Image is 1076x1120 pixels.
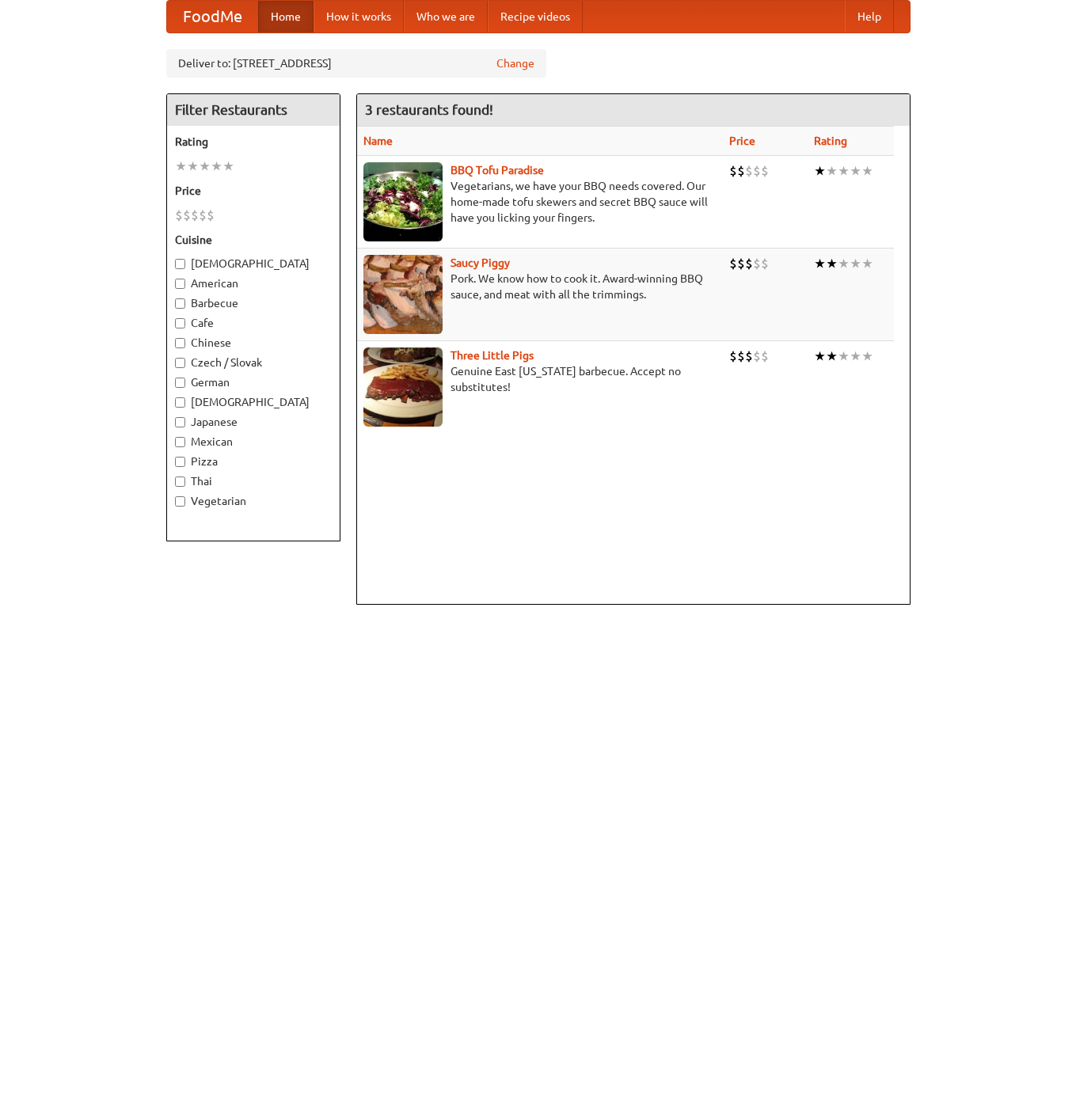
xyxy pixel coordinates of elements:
li: $ [737,347,745,365]
li: $ [183,207,191,224]
label: American [175,275,332,291]
ng-pluralize: 3 restaurants found! [365,102,493,117]
li: ★ [850,162,861,180]
a: Change [496,55,534,71]
li: $ [175,207,183,224]
li: $ [729,255,737,272]
input: American [175,279,185,289]
img: littlepigs.jpg [363,347,443,427]
input: Japanese [175,417,185,427]
li: $ [207,207,215,224]
a: BBQ Tofu Paradise [451,164,544,177]
label: Vegetarian [175,493,332,509]
li: ★ [814,162,826,180]
li: ★ [850,255,861,272]
a: Price [729,135,755,147]
div: Deliver to: [STREET_ADDRESS] [166,49,546,78]
li: ★ [838,347,850,365]
label: Pizza [175,454,332,469]
li: ★ [850,347,861,365]
p: Genuine East [US_STATE] barbecue. Accept no substitutes! [363,363,717,395]
li: $ [737,255,745,272]
li: ★ [187,158,199,175]
li: $ [191,207,199,224]
h5: Rating [175,134,332,150]
input: Czech / Slovak [175,358,185,368]
a: Saucy Piggy [451,256,510,269]
li: $ [753,255,761,272]
a: Home [258,1,314,32]
li: ★ [826,255,838,272]
li: $ [745,162,753,180]
label: Chinese [175,335,332,351]
label: Mexican [175,434,332,450]
input: Thai [175,476,185,487]
li: $ [745,347,753,365]
h5: Cuisine [175,232,332,248]
a: Three Little Pigs [451,349,534,362]
li: ★ [211,158,222,175]
input: Barbecue [175,298,185,309]
li: ★ [826,347,838,365]
label: Japanese [175,414,332,430]
input: Vegetarian [175,496,185,507]
label: Thai [175,473,332,489]
h5: Price [175,183,332,199]
li: $ [761,255,769,272]
li: $ [761,347,769,365]
li: ★ [814,347,826,365]
label: [DEMOGRAPHIC_DATA] [175,256,332,271]
input: Cafe [175,318,185,328]
input: Pizza [175,457,185,467]
a: Help [845,1,894,32]
input: [DEMOGRAPHIC_DATA] [175,259,185,269]
li: ★ [814,255,826,272]
label: [DEMOGRAPHIC_DATA] [175,394,332,410]
p: Vegetarians, we have your BBQ needs covered. Our home-made tofu skewers and secret BBQ sauce will... [363,178,717,226]
a: Recipe videos [488,1,583,32]
li: $ [737,162,745,180]
input: Mexican [175,437,185,447]
a: Rating [814,135,847,147]
input: Chinese [175,338,185,348]
li: $ [761,162,769,180]
img: saucy.jpg [363,255,443,334]
li: ★ [222,158,234,175]
p: Pork. We know how to cook it. Award-winning BBQ sauce, and meat with all the trimmings. [363,271,717,302]
li: $ [745,255,753,272]
li: ★ [826,162,838,180]
li: ★ [861,162,873,180]
input: [DEMOGRAPHIC_DATA] [175,397,185,408]
h4: Filter Restaurants [167,94,340,126]
label: Czech / Slovak [175,355,332,370]
input: German [175,378,185,388]
li: $ [729,162,737,180]
li: ★ [838,162,850,180]
li: ★ [175,158,187,175]
li: $ [753,347,761,365]
label: Barbecue [175,295,332,311]
label: Cafe [175,315,332,331]
img: tofuparadise.jpg [363,162,443,241]
a: Who we are [404,1,488,32]
a: Name [363,135,393,147]
a: How it works [314,1,404,32]
li: ★ [838,255,850,272]
li: $ [729,347,737,365]
li: ★ [199,158,211,175]
li: $ [753,162,761,180]
li: $ [199,207,207,224]
li: ★ [861,255,873,272]
label: German [175,374,332,390]
li: ★ [861,347,873,365]
a: FoodMe [167,1,258,32]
